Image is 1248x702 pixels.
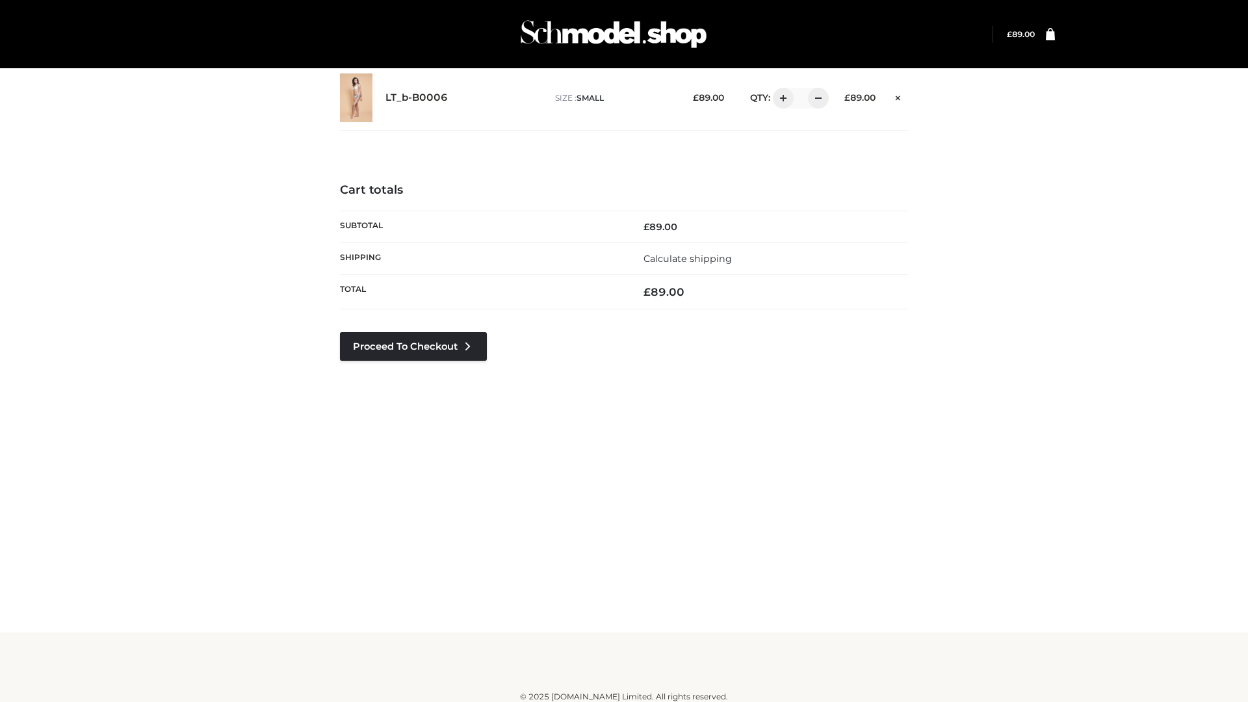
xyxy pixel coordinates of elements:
img: LT_b-B0006 - SMALL [340,73,372,122]
th: Shipping [340,242,624,274]
bdi: 89.00 [844,92,876,103]
span: £ [844,92,850,103]
span: £ [643,221,649,233]
a: Calculate shipping [643,253,732,265]
bdi: 89.00 [1007,29,1035,39]
a: Proceed to Checkout [340,332,487,361]
span: £ [643,285,651,298]
a: LT_b-B0006 [385,92,448,104]
span: £ [1007,29,1012,39]
p: size : [555,92,673,104]
div: QTY: [737,88,824,109]
img: Schmodel Admin 964 [516,8,711,60]
bdi: 89.00 [643,285,684,298]
th: Total [340,275,624,309]
span: £ [693,92,699,103]
h4: Cart totals [340,183,908,198]
a: £89.00 [1007,29,1035,39]
span: SMALL [577,93,604,103]
bdi: 89.00 [693,92,724,103]
a: Remove this item [889,88,908,105]
bdi: 89.00 [643,221,677,233]
th: Subtotal [340,211,624,242]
